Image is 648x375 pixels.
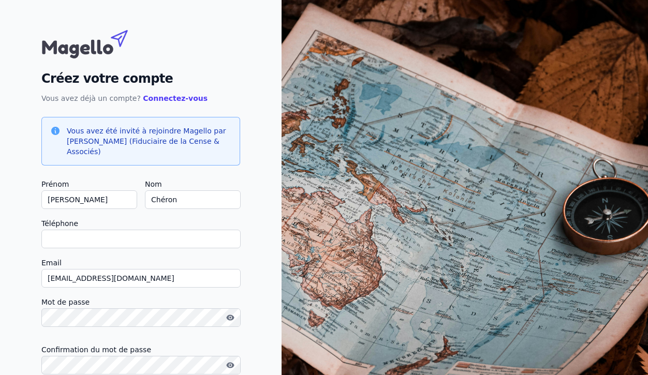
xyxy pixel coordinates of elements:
[41,217,240,230] label: Téléphone
[145,178,240,190] label: Nom
[41,92,240,104] p: Vous avez déjà un compte?
[41,178,137,190] label: Prénom
[67,126,231,157] h3: Vous avez été invité à rejoindre Magello par [PERSON_NAME] (Fiduciaire de la Cense & Associés)
[143,94,208,102] a: Connectez-vous
[41,343,240,356] label: Confirmation du mot de passe
[41,257,240,269] label: Email
[41,296,240,308] label: Mot de passe
[41,69,240,88] h2: Créez votre compte
[41,25,150,61] img: Magello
